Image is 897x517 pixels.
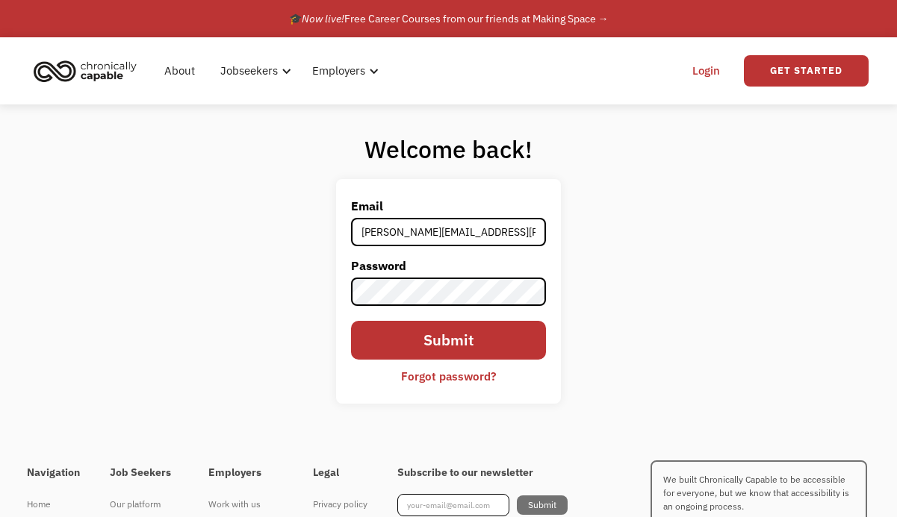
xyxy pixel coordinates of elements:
[401,367,496,385] div: Forgot password?
[302,12,344,25] em: Now live!
[390,363,507,389] a: Forgot password?
[289,10,609,28] div: 🎓 Free Career Courses from our friends at Making Space →
[27,495,80,513] div: Home
[208,466,283,480] h4: Employers
[208,494,283,515] a: Work with us
[351,194,545,218] label: Email
[313,495,367,513] div: Privacy policy
[683,47,729,95] a: Login
[29,54,148,87] a: home
[351,254,545,278] label: Password
[397,466,568,480] h4: Subscribe to our newsletter
[351,218,545,246] input: john@doe.com
[312,62,365,80] div: Employers
[110,466,179,480] h4: Job Seekers
[110,495,179,513] div: Our platform
[208,495,283,513] div: Work with us
[155,47,204,95] a: About
[27,466,80,480] h4: Navigation
[313,466,367,480] h4: Legal
[220,62,278,80] div: Jobseekers
[397,494,568,516] form: Footer Newsletter
[110,494,179,515] a: Our platform
[336,134,560,164] h1: Welcome back!
[313,494,367,515] a: Privacy policy
[29,54,141,87] img: Chronically Capable logo
[517,495,568,515] input: Submit
[351,194,545,389] form: Email Form 2
[744,55,869,87] a: Get Started
[351,321,545,360] input: Submit
[27,494,80,515] a: Home
[211,47,296,95] div: Jobseekers
[397,494,509,516] input: your-email@email.com
[303,47,383,95] div: Employers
